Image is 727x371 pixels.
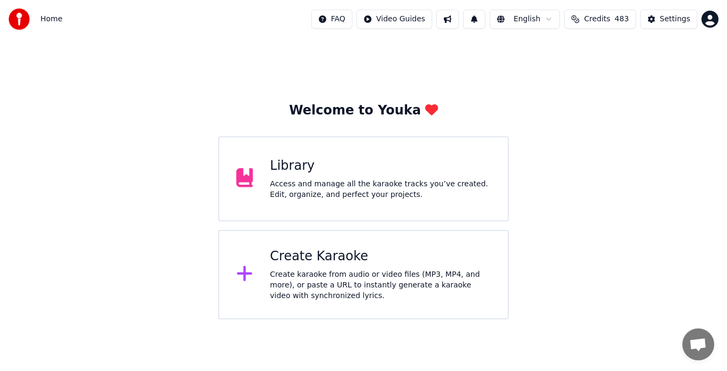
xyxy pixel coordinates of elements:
span: 483 [615,14,629,24]
button: Settings [640,10,697,29]
div: Welcome to Youka [289,102,438,119]
div: Access and manage all the karaoke tracks you’ve created. Edit, organize, and perfect your projects. [270,179,491,200]
span: Credits [584,14,610,24]
div: Create karaoke from audio or video files (MP3, MP4, and more), or paste a URL to instantly genera... [270,269,491,301]
div: Library [270,158,491,175]
nav: breadcrumb [40,14,62,24]
div: Create Karaoke [270,248,491,265]
div: Open chat [682,328,714,360]
div: Settings [660,14,690,24]
button: Video Guides [357,10,432,29]
span: Home [40,14,62,24]
button: FAQ [311,10,352,29]
button: Credits483 [564,10,635,29]
img: youka [9,9,30,30]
